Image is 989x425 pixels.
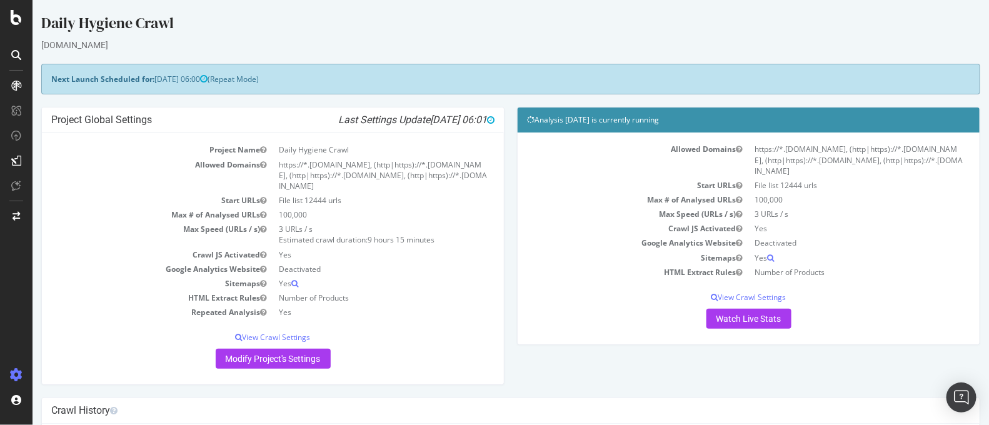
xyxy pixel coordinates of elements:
td: Yes [716,251,938,265]
td: Allowed Domains [494,142,716,177]
td: Yes [241,247,463,262]
div: Daily Hygiene Crawl [9,12,948,39]
td: Allowed Domains [19,157,241,193]
h4: Crawl History [19,404,938,417]
td: 3 URLs / s [716,207,938,221]
td: Max Speed (URLs / s) [494,207,716,221]
td: Google Analytics Website [19,262,241,276]
td: Crawl JS Activated [494,221,716,236]
td: Deactivated [241,262,463,276]
td: https://*.[DOMAIN_NAME], (http|https)://*.[DOMAIN_NAME], (http|https)://*.[DOMAIN_NAME], (http|ht... [241,157,463,193]
td: Sitemaps [19,276,241,291]
td: Start URLs [19,193,241,207]
div: [DOMAIN_NAME] [9,39,948,51]
td: Daily Hygiene Crawl [241,142,463,157]
td: Google Analytics Website [494,236,716,250]
td: Sitemaps [494,251,716,265]
p: View Crawl Settings [19,332,462,342]
a: Modify Project's Settings [183,349,298,369]
h4: Project Global Settings [19,114,462,126]
a: Watch Live Stats [674,309,759,329]
td: Max Speed (URLs / s) [19,222,241,247]
div: Open Intercom Messenger [946,382,976,412]
td: Repeated Analysis [19,305,241,319]
td: Max # of Analysed URLs [494,192,716,207]
h4: Analysis [DATE] is currently running [494,114,938,126]
td: Yes [716,221,938,236]
td: Deactivated [716,236,938,250]
td: Yes [241,305,463,319]
i: Last Settings Update [306,114,462,126]
td: File list 12444 urls [241,193,463,207]
td: HTML Extract Rules [494,265,716,279]
td: Max # of Analysed URLs [19,207,241,222]
td: Number of Products [241,291,463,305]
span: [DATE] 06:00 [122,74,175,84]
td: Project Name [19,142,241,157]
span: [DATE] 06:01 [398,114,462,126]
td: https://*.[DOMAIN_NAME], (http|https)://*.[DOMAIN_NAME], (http|https)://*.[DOMAIN_NAME], (http|ht... [716,142,938,177]
td: 100,000 [241,207,463,222]
td: File list 12444 urls [716,178,938,192]
strong: Next Launch Scheduled for: [19,74,122,84]
td: 3 URLs / s Estimated crawl duration: [241,222,463,247]
td: 100,000 [716,192,938,207]
td: HTML Extract Rules [19,291,241,305]
span: 9 hours 15 minutes [336,234,403,245]
td: Number of Products [716,265,938,279]
p: View Crawl Settings [494,292,938,302]
td: Crawl JS Activated [19,247,241,262]
td: Yes [241,276,463,291]
td: Start URLs [494,178,716,192]
div: (Repeat Mode) [9,64,948,94]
